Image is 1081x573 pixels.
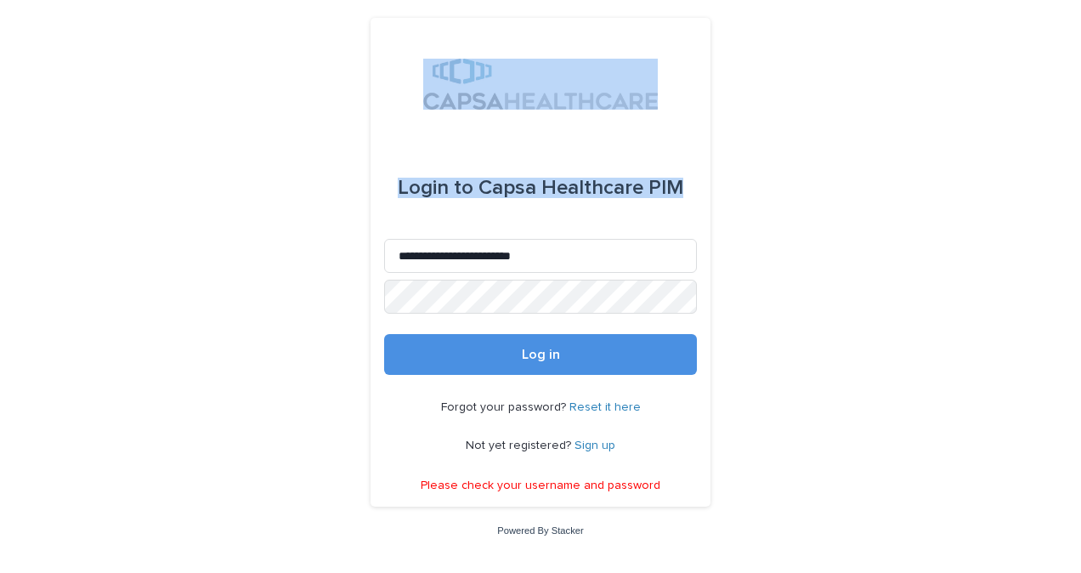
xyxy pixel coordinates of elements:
[574,440,615,451] a: Sign up
[423,59,659,110] img: B5p4sRfuTuC72oLToeu7
[384,334,697,375] button: Log in
[466,440,574,451] span: Not yet registered?
[497,525,583,536] a: Powered By Stacker
[398,164,683,212] div: Capsa Healthcare PIM
[522,348,560,361] span: Log in
[421,479,660,493] p: Please check your username and password
[569,401,641,413] a: Reset it here
[441,401,569,413] span: Forgot your password?
[398,178,473,198] span: Login to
